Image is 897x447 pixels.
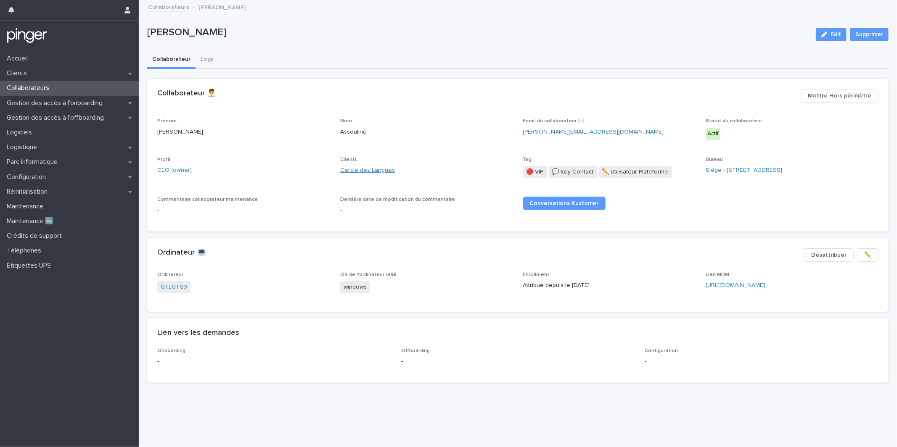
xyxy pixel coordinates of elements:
[864,251,871,259] span: ✏️
[523,129,664,135] a: [PERSON_NAME][EMAIL_ADDRESS][DOMAIN_NAME]
[3,129,39,137] p: Logiciels
[530,200,599,206] span: Conversations Kustomer
[3,232,69,240] p: Crédits de support
[3,99,109,107] p: Gestion des accès à l’onboarding
[3,69,34,77] p: Clients
[340,166,395,175] a: Cercle des Langues
[706,166,782,175] a: Siège - [STREET_ADDRESS]
[850,28,889,41] button: Supprimer
[599,166,672,178] span: ✏️ Utilisateur Plateforme
[549,166,597,178] span: 💬 Key Contact
[401,348,430,353] span: Offboarding
[157,128,330,137] p: [PERSON_NAME]
[855,30,883,39] span: Supprimer
[157,329,239,338] h2: Lien vers les demandes
[147,26,809,39] p: [PERSON_NAME]
[157,272,183,277] span: Ordinateur
[157,248,206,258] h2: Ordinateur 💻
[3,202,50,210] p: Maintenance
[3,188,54,196] p: Réinitialisation
[147,51,196,69] button: Collaborateur
[340,197,455,202] span: Dernière date de modification du commentaire
[148,2,189,11] a: Collaborateurs
[401,357,635,366] p: -
[3,114,111,122] p: Gestion des accès à l’offboarding
[808,92,871,100] span: Mettre Hors périmètre
[857,248,878,262] button: ✏️
[340,118,352,124] span: Nom
[157,157,170,162] span: Profil
[196,51,219,69] button: Logs
[340,128,513,137] p: Assouline
[706,118,762,124] span: Statut du collaborateur
[157,118,177,124] span: Prénom
[157,357,391,366] p: -
[523,166,547,178] span: 🔴 VIP
[7,27,48,44] img: mTgBEunGTSyRkCgitkcU
[157,197,258,202] span: Commentaire collaborateur maintenance
[523,157,532,162] span: Tag
[3,173,53,181] p: Configuration
[3,247,48,255] p: Téléphones
[645,348,678,353] span: Configuration
[831,32,841,37] span: Edit
[3,84,56,92] p: Collaborateurs
[198,2,246,11] p: [PERSON_NAME]
[706,282,765,288] a: [URL][DOMAIN_NAME]
[706,157,723,162] span: Bureau
[157,348,185,353] span: Onboarding
[804,248,854,262] button: Désattribuer
[157,89,216,98] h2: Collaborateur 👨‍💼
[157,166,192,175] a: CEO (owner)
[340,272,397,277] span: OS de l'ordinateur relié
[645,357,878,366] p: -
[3,262,58,270] p: Étiquettes UPS
[3,55,34,63] p: Accueil
[811,251,847,259] span: Désattribuer
[706,128,720,140] div: Actif
[816,28,847,41] button: Edit
[706,272,729,277] span: Lien MDM
[523,281,696,290] p: Attribué depuis le [DATE]
[157,206,330,215] p: -
[523,272,550,277] span: Enrollment
[340,157,357,162] span: Clients
[523,118,585,124] span: Email du collaborateur ✉️
[340,206,513,215] p: -
[340,281,370,293] span: windows
[3,158,64,166] p: Parc informatique
[3,217,60,225] p: Maintenance 🆕
[3,143,44,151] p: Logistique
[161,283,187,292] a: GTLGTG3
[801,89,878,103] button: Mettre Hors périmètre
[523,197,606,210] a: Conversations Kustomer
